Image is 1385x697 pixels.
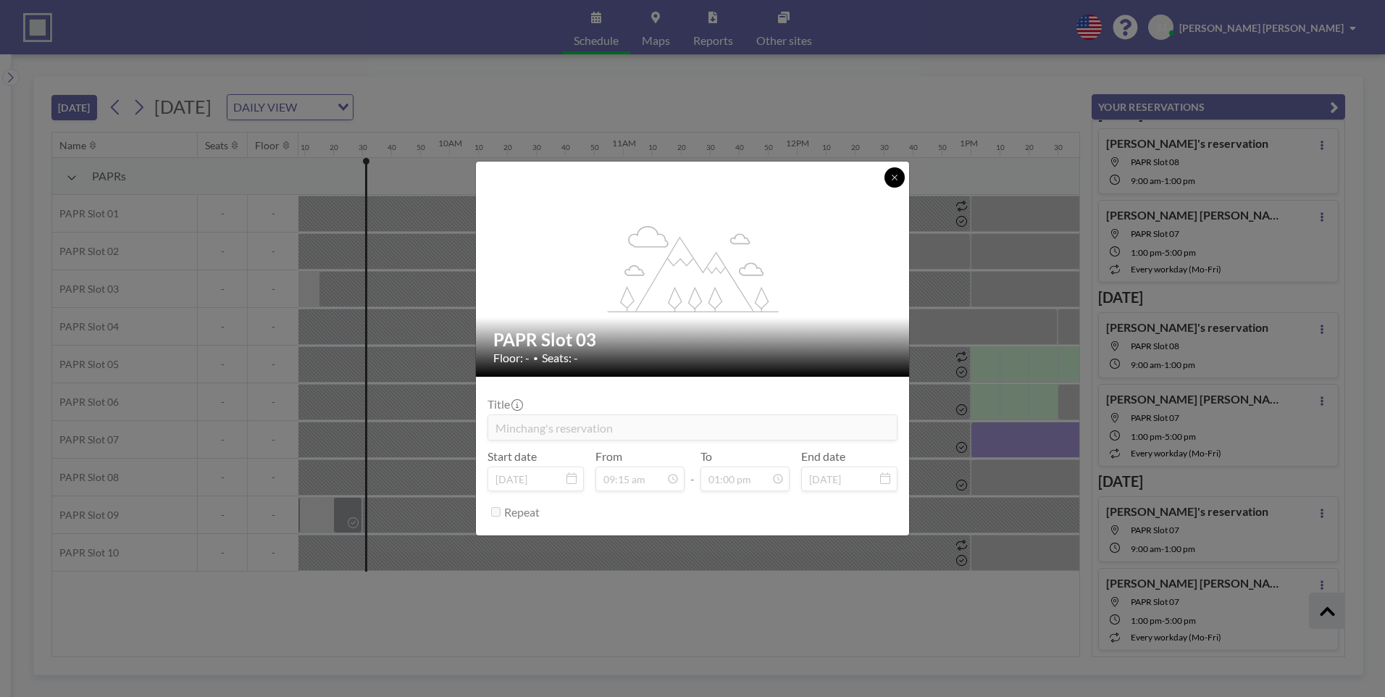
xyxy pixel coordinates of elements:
label: Title [488,397,522,412]
span: Seats: - [542,351,578,365]
g: flex-grow: 1.2; [608,225,779,312]
span: - [690,454,695,486]
label: Repeat [504,505,540,519]
label: From [595,449,622,464]
span: Floor: - [493,351,530,365]
input: (No title) [488,415,897,440]
label: End date [801,449,845,464]
h2: PAPR Slot 03 [493,329,893,351]
label: Start date [488,449,537,464]
label: To [700,449,712,464]
span: • [533,353,538,364]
